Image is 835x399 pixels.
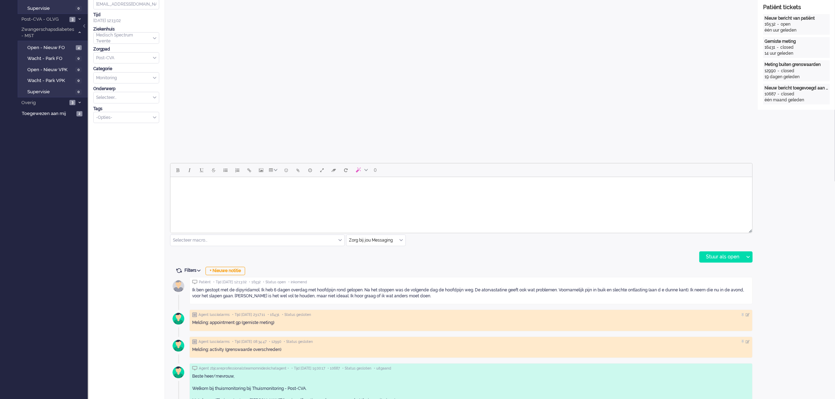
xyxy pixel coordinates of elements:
button: Italic [184,164,196,176]
span: 2 [76,111,82,116]
div: Nieuw bericht toegevoegd aan gesprek [765,85,828,91]
img: ic_note_grey.svg [192,339,197,344]
button: AI [352,164,371,176]
span: • 10687 [328,366,340,371]
span: • uitgaand [374,366,391,371]
span: • 16431 [268,312,280,317]
button: Delay message [304,164,316,176]
span: • Status gesloten [342,366,371,371]
span: 4 [76,45,82,50]
span: Supervisie [27,5,74,12]
button: Clear formatting [328,164,340,176]
div: Melding: activity (grenswaarde overschreden) [192,347,750,353]
span: Patiënt [199,280,211,285]
div: Melding: appointment gp (gemiste meting) [192,320,750,326]
button: Insert/edit link [243,164,255,176]
a: Wacht - Park FO 0 [20,54,87,62]
img: ic_chat_grey.svg [192,366,197,371]
div: Gemiste meting [765,39,828,45]
div: + Nieuwe notitie [206,267,245,275]
button: Bold [172,164,184,176]
div: één uur geleden [765,27,828,33]
div: Ziekenhuis [93,26,159,32]
div: 19 dagen geleden [765,74,828,80]
span: 3 [69,100,75,105]
div: Meting buiten grenswaarden [765,62,828,68]
div: 16431 [765,45,775,50]
div: closed [781,68,794,74]
span: • inkomend [288,280,307,285]
div: 14 uur geleden [765,50,828,56]
div: - [775,21,781,27]
a: Wacht - Park VPK 0 [20,76,87,84]
div: Select Tags [93,112,159,123]
a: Toegewezen aan mij 2 [20,109,88,117]
span: • Tijd [DATE] 08:34:47 [232,339,267,344]
div: Patiënt tickets [763,4,830,12]
span: Overig [20,100,67,106]
div: 12990 [765,68,776,74]
span: • Status open [263,280,286,285]
div: Ik ben gestopt met de dipyridamol. Ik heb 6 dagen overdag met hoofdpijn rond gelopen. Na het stop... [192,287,750,299]
span: Agent lusciialarms [198,339,230,344]
div: - [776,91,781,97]
span: Open - Nieuw FO [27,45,74,51]
div: Nieuw bericht van patiënt [765,15,828,21]
span: Agent lusciialarms [198,312,230,317]
div: Tijd [93,12,159,18]
span: Wacht - Park VPK [27,77,74,84]
span: 0 [75,6,82,11]
button: Emoticons [280,164,292,176]
iframe: Rich Text Area [170,177,752,226]
button: Numbered list [231,164,243,176]
img: ic_note_grey.svg [192,312,197,317]
span: Zwangerschapsdiabetes - MST [20,26,75,39]
div: Tags [93,106,159,112]
span: Agent zbjcareprofessionalsteamomnideskchatagent • [199,366,289,371]
span: • 16532 [249,280,261,285]
span: • Status gesloten [284,339,313,344]
span: 0 [75,78,82,83]
div: - [775,45,780,50]
div: Stuur als open [700,252,743,262]
button: Add attachment [292,164,304,176]
img: avatar [170,364,187,381]
button: Insert/edit image [255,164,267,176]
span: Open - Nieuw VPK [27,67,74,73]
span: • Tijd [DATE] 15:00:17 [291,366,325,371]
a: Supervisie 0 [20,4,87,12]
img: avatar [170,337,187,354]
button: 0 [371,164,380,176]
div: Onderwerp [93,86,159,92]
img: avatar [170,310,187,327]
span: • 12990 [269,339,281,344]
span: Supervisie [27,89,74,95]
div: Zorgpad [93,46,159,52]
div: één maand geleden [765,97,828,103]
button: Underline [196,164,208,176]
a: Open - Nieuw VPK 0 [20,66,87,73]
span: 0 [374,167,377,173]
img: avatar [170,277,187,295]
div: Categorie [93,66,159,72]
div: Resize [746,226,752,233]
button: Bullet list [220,164,231,176]
span: 3 [69,17,75,22]
span: 0 [75,89,82,95]
span: Filters [184,268,203,273]
div: open [781,21,790,27]
span: Toegewezen aan mij [22,110,74,117]
div: 10687 [765,91,776,97]
button: Reset content [340,164,352,176]
span: 0 [75,67,82,73]
span: • Tijd [DATE] 23:17:11 [232,312,265,317]
span: • Tijd [DATE] 12:13:02 [213,280,247,285]
div: 16532 [765,21,775,27]
span: • Status gesloten [282,312,311,317]
span: Wacht - Park FO [27,55,74,62]
a: Supervisie 0 [20,88,87,95]
button: Fullscreen [316,164,328,176]
span: 0 [75,56,82,61]
div: - [776,68,781,74]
